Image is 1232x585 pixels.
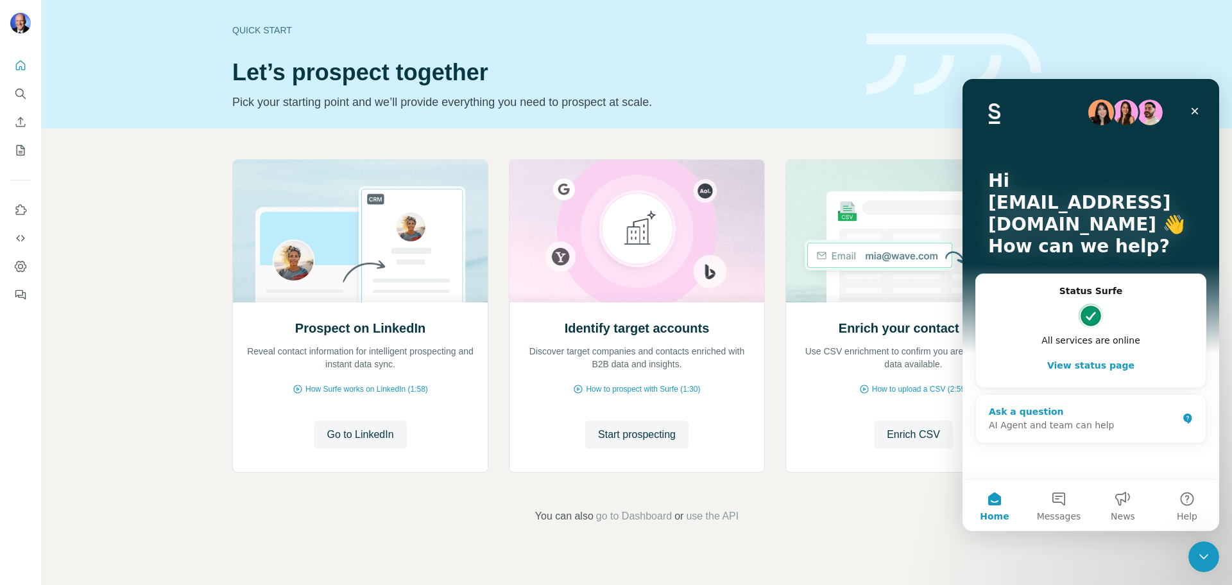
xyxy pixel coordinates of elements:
[887,427,940,442] span: Enrich CSV
[799,345,1028,371] p: Use CSV enrichment to confirm you are using the best data available.
[963,79,1219,531] iframe: Intercom live chat
[1188,541,1219,572] iframe: Intercom live chat
[232,160,488,302] img: Prospect on LinkedIn
[535,509,594,524] span: You can also
[874,421,953,449] button: Enrich CSV
[10,13,31,33] img: Avatar
[686,509,739,524] button: use the API
[872,383,968,395] span: How to upload a CSV (2:59)
[10,227,31,250] button: Use Surfe API
[585,421,689,449] button: Start prospecting
[314,421,406,449] button: Go to LinkedIn
[10,255,31,278] button: Dashboard
[295,319,425,337] h2: Prospect on LinkedIn
[10,139,31,162] button: My lists
[565,319,710,337] h2: Identify target accounts
[232,60,851,85] h1: Let’s prospect together
[305,383,428,395] span: How Surfe works on LinkedIn (1:58)
[327,427,393,442] span: Go to LinkedIn
[586,383,700,395] span: How to prospect with Surfe (1:30)
[232,24,851,37] div: Quick start
[785,160,1041,302] img: Enrich your contact lists
[10,283,31,306] button: Feedback
[522,345,751,371] p: Discover target companies and contacts enriched with B2B data and insights.
[839,319,988,337] h2: Enrich your contact lists
[246,345,475,371] p: Reveal contact information for intelligent prospecting and instant data sync.
[10,110,31,134] button: Enrich CSV
[232,93,851,111] p: Pick your starting point and we’ll provide everything you need to prospect at scale.
[10,82,31,105] button: Search
[598,427,676,442] span: Start prospecting
[596,509,672,524] button: go to Dashboard
[10,54,31,77] button: Quick start
[10,198,31,222] button: Use Surfe on LinkedIn
[509,160,765,302] img: Identify target accounts
[866,33,1041,96] img: banner
[674,509,683,524] span: or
